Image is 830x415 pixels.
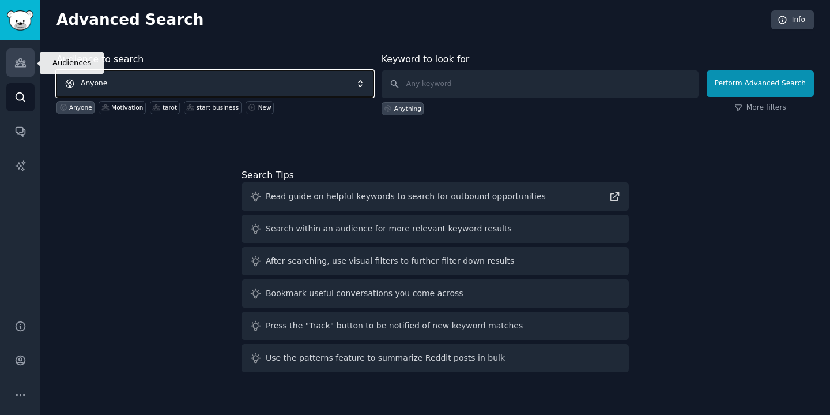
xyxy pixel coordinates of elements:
input: Any keyword [382,70,699,98]
h2: Advanced Search [56,11,765,29]
div: start business [197,103,239,111]
div: Press the "Track" button to be notified of new keyword matches [266,320,523,332]
div: Read guide on helpful keywords to search for outbound opportunities [266,190,546,203]
a: New [246,101,274,114]
div: Bookmark useful conversations you come across [266,287,463,300]
img: GummySearch logo [7,10,33,31]
button: Perform Advanced Search [707,70,814,97]
label: Audience to search [56,54,144,65]
div: Anything [394,104,421,113]
label: Search Tips [242,170,294,181]
div: New [258,103,271,111]
div: Use the patterns feature to summarize Reddit posts in bulk [266,352,505,364]
div: tarot [163,103,177,111]
div: Search within an audience for more relevant keyword results [266,223,512,235]
a: More filters [734,103,786,113]
div: After searching, use visual filters to further filter down results [266,255,514,267]
a: Info [771,10,814,30]
div: Anyone [69,103,92,111]
div: Motivation [111,103,143,111]
label: Keyword to look for [382,54,470,65]
button: Anyone [56,70,373,97]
